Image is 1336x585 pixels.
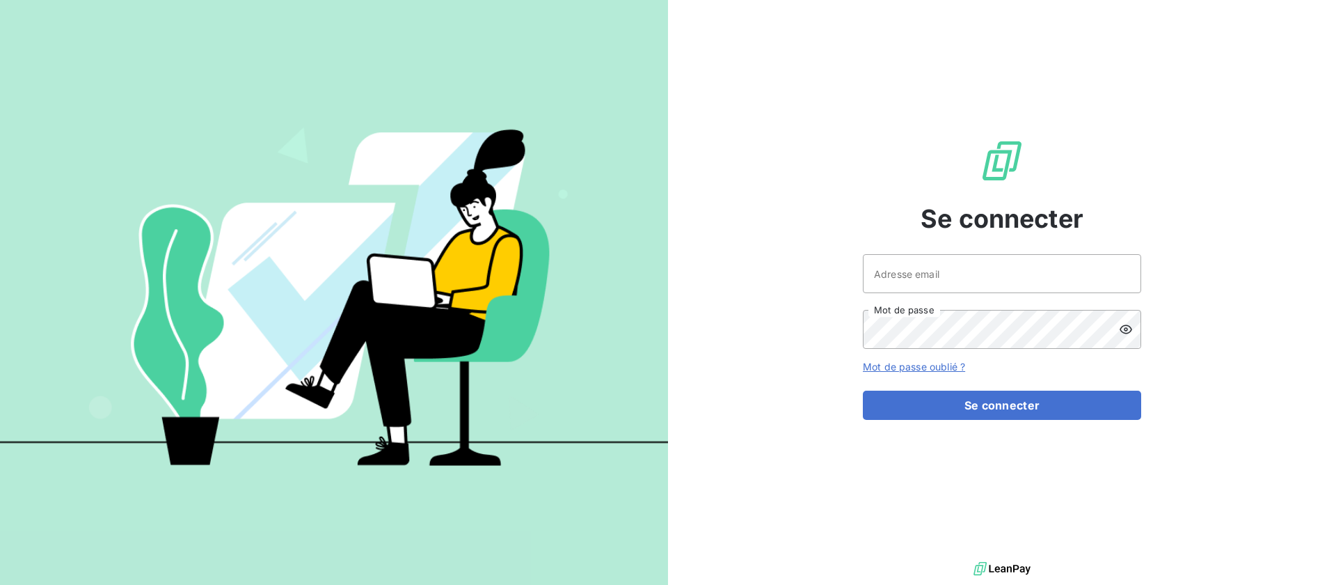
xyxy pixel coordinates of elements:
img: logo [973,559,1031,579]
button: Se connecter [863,391,1141,420]
input: placeholder [863,254,1141,293]
a: Mot de passe oublié ? [863,361,965,373]
span: Se connecter [921,200,1083,237]
img: Logo LeanPay [980,139,1024,183]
